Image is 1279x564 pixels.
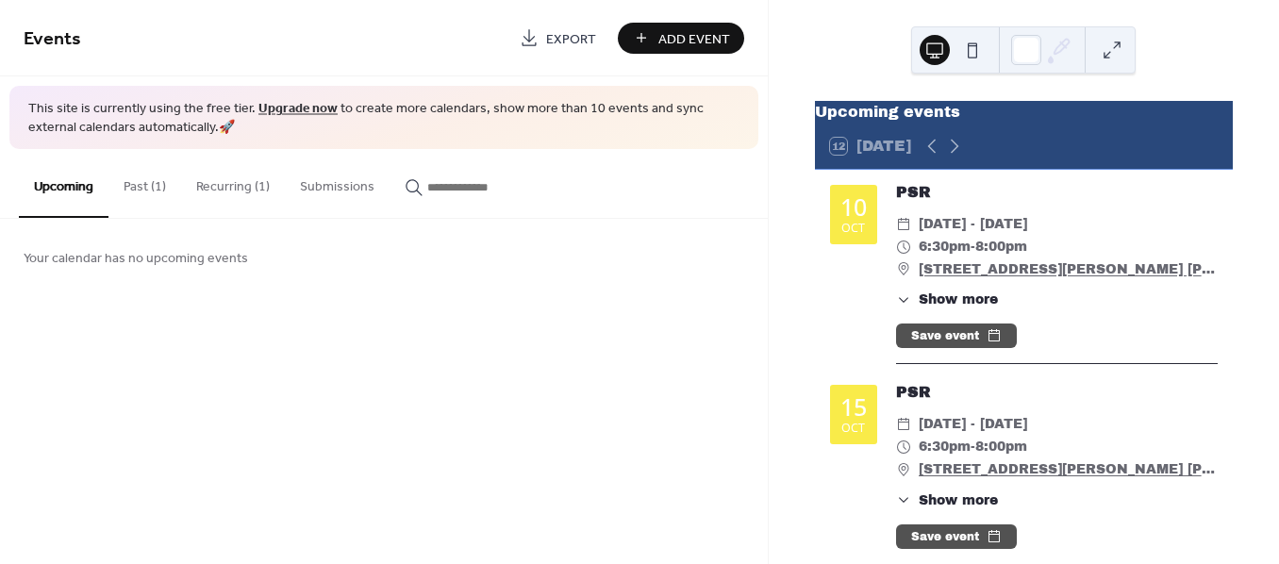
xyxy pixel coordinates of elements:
div: ​ [896,490,911,510]
span: [DATE] - [DATE] [919,213,1027,236]
div: ​ [896,236,911,258]
button: ​Show more [896,290,998,309]
span: [DATE] - [DATE] [919,413,1027,436]
span: Export [546,29,596,49]
div: ​ [896,213,911,236]
div: ​ [896,413,911,436]
div: ​ [896,290,911,309]
div: 10 [840,195,867,219]
div: ​ [896,436,911,458]
span: Events [24,21,81,58]
button: Add Event [618,23,744,54]
a: Export [506,23,610,54]
span: 6:30pm [919,236,971,258]
span: Show more [919,490,998,510]
a: [STREET_ADDRESS][PERSON_NAME] [PERSON_NAME], KS [919,458,1218,481]
span: Your calendar has no upcoming events [24,249,248,269]
div: PSR [896,381,1218,404]
div: PSR [896,181,1218,204]
div: Upcoming events [815,101,1233,124]
button: ​Show more [896,490,998,510]
span: - [971,236,975,258]
div: Oct [841,423,865,435]
div: ​ [896,458,911,481]
button: Past (1) [108,149,181,216]
span: 6:30pm [919,436,971,458]
div: ​ [896,258,911,281]
span: 8:00pm [975,436,1027,458]
a: Upgrade now [258,96,338,122]
div: Oct [841,223,865,235]
span: This site is currently using the free tier. to create more calendars, show more than 10 events an... [28,100,739,137]
button: Save event [896,524,1017,549]
a: [STREET_ADDRESS][PERSON_NAME] [PERSON_NAME], KS [919,258,1218,281]
button: Upcoming [19,149,108,218]
span: Add Event [658,29,730,49]
button: Recurring (1) [181,149,285,216]
span: - [971,436,975,458]
span: 8:00pm [975,236,1027,258]
div: 15 [840,395,867,419]
button: Save event [896,323,1017,348]
button: Submissions [285,149,390,216]
span: Show more [919,290,998,309]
